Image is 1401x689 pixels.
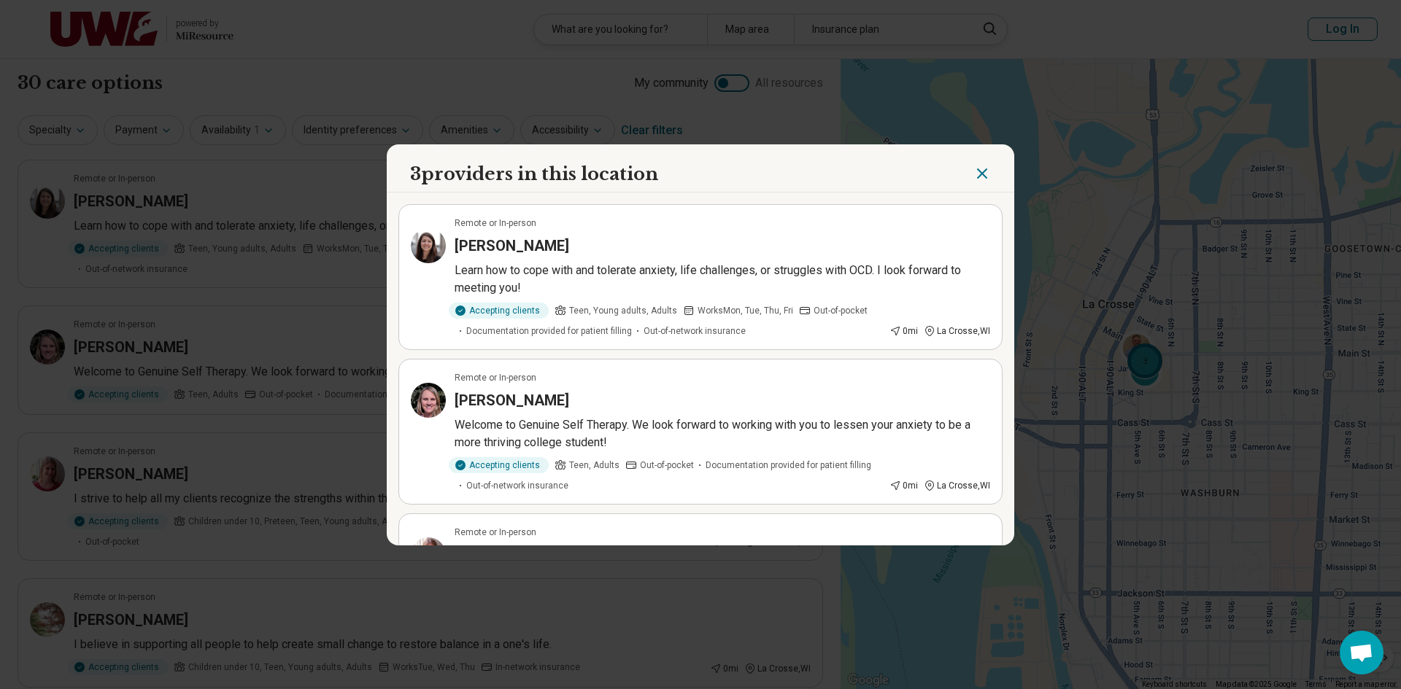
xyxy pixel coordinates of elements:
span: Out-of-network insurance [644,324,746,338]
span: Teen, Young adults, Adults [569,304,677,317]
div: Accepting clients [449,457,549,473]
span: Teen, Adults [569,459,620,472]
span: Documentation provided for patient filling [706,459,871,472]
span: Out-of-pocket [640,459,694,472]
p: Welcome to Genuine Self Therapy. We look forward to working with you to lessen your anxiety to be... [455,416,990,451]
h2: 3 providers in this location [410,162,658,187]
p: Remote or In-person [455,371,536,384]
p: Remote or In-person [455,526,536,539]
span: Out-of-network insurance [466,479,568,492]
h3: [PERSON_NAME] [455,390,569,410]
p: Learn how to cope with and tolerate anxiety, life challenges, or struggles with OCD. I look forwa... [455,262,990,297]
div: 0 mi [889,479,918,492]
span: Documentation provided for patient filling [466,324,632,338]
div: 0 mi [889,324,918,338]
div: Accepting clients [449,303,549,319]
h3: [PERSON_NAME] [455,545,569,565]
div: La Crosse , WI [924,324,990,338]
p: Remote or In-person [455,217,536,230]
span: Out-of-pocket [814,304,868,317]
button: Close [973,162,991,187]
span: Works Mon, Tue, Thu, Fri [698,304,793,317]
div: La Crosse , WI [924,479,990,492]
h3: [PERSON_NAME] [455,235,569,256]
